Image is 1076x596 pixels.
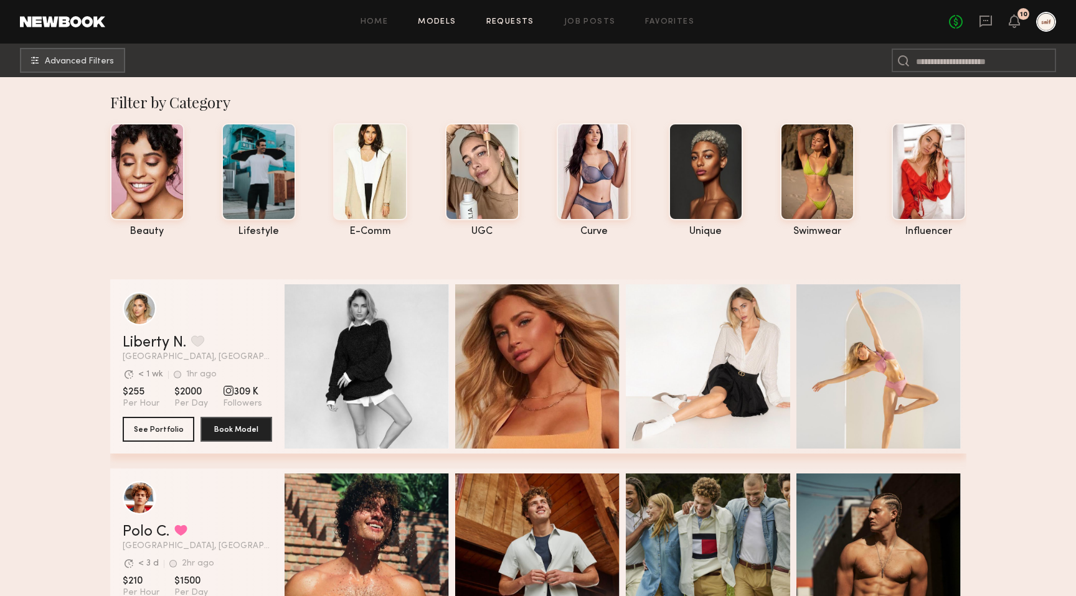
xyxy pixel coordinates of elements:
[223,386,262,398] span: 309 K
[45,57,114,66] span: Advanced Filters
[892,226,966,237] div: influencer
[645,18,694,26] a: Favorites
[20,48,125,73] button: Advanced Filters
[138,559,159,568] div: < 3 d
[174,575,208,587] span: $1500
[564,18,616,26] a: Job Posts
[186,370,217,379] div: 1hr ago
[110,226,184,237] div: beauty
[123,386,159,398] span: $255
[123,398,159,409] span: Per Hour
[123,542,272,551] span: [GEOGRAPHIC_DATA], [GEOGRAPHIC_DATA]
[123,335,186,350] a: Liberty N.
[182,559,214,568] div: 2hr ago
[123,353,272,361] span: [GEOGRAPHIC_DATA], [GEOGRAPHIC_DATA]
[1020,11,1027,18] div: 10
[669,226,743,237] div: unique
[123,575,159,587] span: $210
[123,524,169,539] a: Polo C.
[201,417,272,442] button: Book Model
[486,18,534,26] a: Requests
[110,92,966,112] div: Filter by Category
[445,226,519,237] div: UGC
[361,18,389,26] a: Home
[174,386,208,398] span: $2000
[333,226,407,237] div: e-comm
[222,226,296,237] div: lifestyle
[418,18,456,26] a: Models
[557,226,631,237] div: curve
[780,226,854,237] div: swimwear
[223,398,262,409] span: Followers
[174,398,208,409] span: Per Day
[138,370,163,379] div: < 1 wk
[123,417,194,442] button: See Portfolio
